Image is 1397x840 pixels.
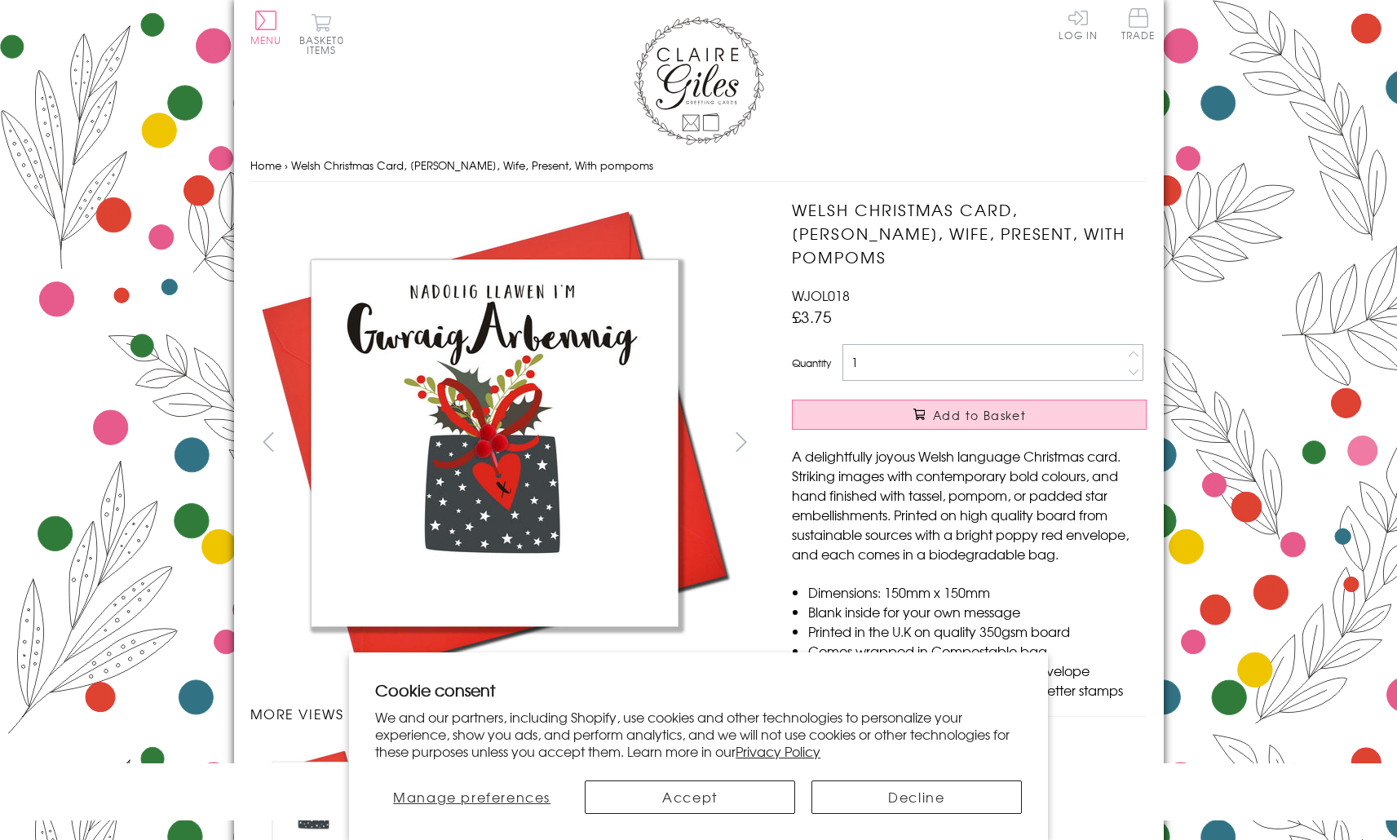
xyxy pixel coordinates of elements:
a: Home [250,157,281,173]
span: Manage preferences [393,787,550,807]
img: Claire Giles Greetings Cards [634,16,764,145]
img: Welsh Christmas Card, Nadolig Llawen Gwraig, Wife, Present, With pompoms [759,198,1249,687]
span: Trade [1121,8,1156,40]
button: Menu [250,11,282,45]
h3: More views [250,704,760,723]
img: Welsh Christmas Card, Nadolig Llawen Gwraig, Wife, Present, With pompoms [250,198,739,687]
span: WJOL018 [792,285,850,305]
button: prev [250,423,287,460]
button: Accept [585,780,795,814]
label: Quantity [792,356,831,370]
span: 0 items [307,33,344,57]
a: Privacy Policy [736,741,820,761]
span: Welsh Christmas Card, [PERSON_NAME], Wife, Present, With pompoms [291,157,653,173]
button: Manage preferences [375,780,568,814]
span: Add to Basket [933,407,1026,423]
a: Trade [1121,8,1156,43]
span: £3.75 [792,305,832,328]
nav: breadcrumbs [250,149,1147,183]
button: Basket0 items [299,13,344,55]
button: next [723,423,759,460]
li: Dimensions: 150mm x 150mm [808,582,1147,602]
h1: Welsh Christmas Card, [PERSON_NAME], Wife, Present, With pompoms [792,198,1147,268]
li: Printed in the U.K on quality 350gsm board [808,621,1147,641]
span: Menu [250,33,282,47]
button: Decline [811,780,1022,814]
span: › [285,157,288,173]
h2: Cookie consent [375,679,1022,701]
button: Add to Basket [792,400,1147,430]
p: We and our partners, including Shopify, use cookies and other technologies to personalize your ex... [375,709,1022,759]
li: Comes wrapped in Compostable bag [808,641,1147,661]
a: Log In [1059,8,1098,40]
p: A delightfully joyous Welsh language Christmas card. Striking images with contemporary bold colou... [792,446,1147,564]
li: Blank inside for your own message [808,602,1147,621]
